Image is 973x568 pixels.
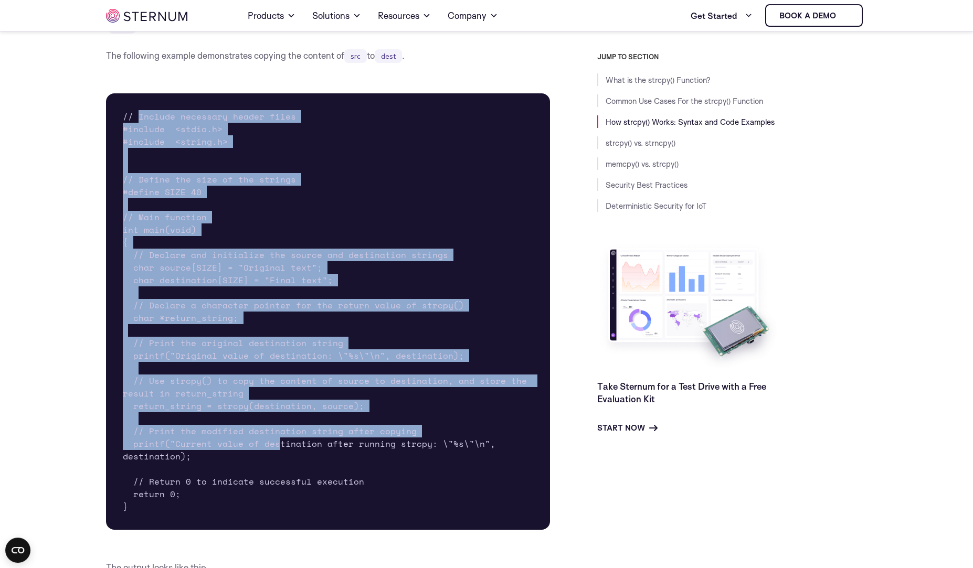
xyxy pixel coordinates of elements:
img: sternum iot [840,12,849,20]
a: Deterministic Security for IoT [606,201,706,211]
a: Resources [378,1,431,30]
code: src [344,49,367,63]
a: Security Best Practices [606,180,688,190]
a: strcpy() vs. strncpy() [606,138,675,148]
img: Take Sternum for a Test Drive with a Free Evaluation Kit [597,241,781,372]
a: memcpy() vs. strcpy() [606,159,679,169]
button: Open CMP widget [5,538,30,563]
pre: // Include necessary header files #include <stdio.h> #include <string.h> // Define the size of th... [106,93,550,530]
a: Solutions [312,1,361,30]
h3: JUMP TO SECTION [597,52,867,61]
a: Company [448,1,498,30]
a: What is the strcpy() Function? [606,75,711,85]
a: Start Now [597,422,658,434]
a: Get Started [691,5,753,26]
a: Book a demo [765,4,863,27]
p: The following example demonstrates copying the content of to . [106,47,550,64]
a: How strcpy() Works: Syntax and Code Examples [606,117,775,127]
img: sternum iot [106,9,187,23]
a: Take Sternum for a Test Drive with a Free Evaluation Kit [597,381,766,404]
code: dest [375,49,402,63]
a: Common Use Cases For the strcpy() Function [606,96,763,106]
a: Products [248,1,295,30]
